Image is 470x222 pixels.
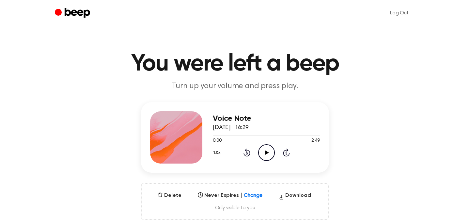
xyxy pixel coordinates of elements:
h1: You were left a beep [68,52,402,76]
span: [DATE] · 16:29 [213,125,249,131]
span: 0:00 [213,137,221,144]
button: Download [276,192,314,202]
p: Turn up your volume and press play. [110,81,360,92]
button: 1.0x [213,147,223,158]
span: Only visible to you [149,205,321,211]
a: Log Out [384,5,415,21]
span: 2:49 [311,137,320,144]
a: Beep [55,7,92,20]
button: Delete [155,192,184,199]
h3: Voice Note [213,114,320,123]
